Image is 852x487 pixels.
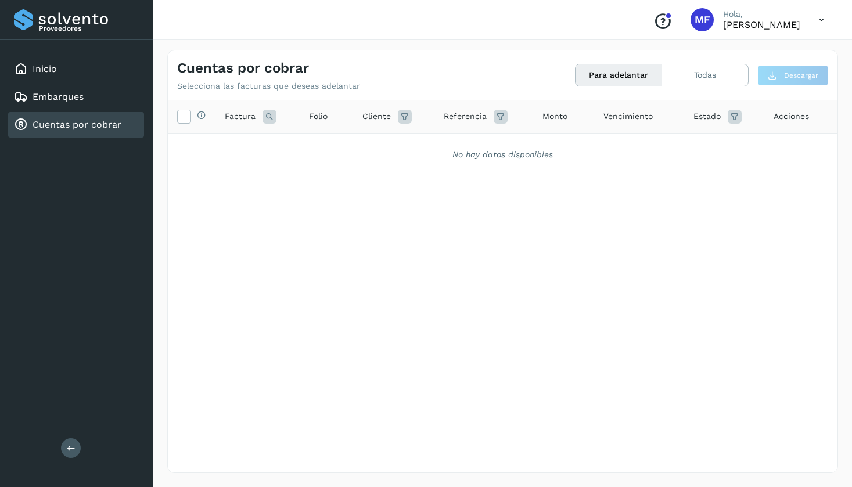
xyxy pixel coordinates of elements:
span: Vencimiento [603,110,653,122]
button: Descargar [758,65,828,86]
div: Cuentas por cobrar [8,112,144,138]
div: Embarques [8,84,144,110]
span: Estado [693,110,721,122]
a: Inicio [33,63,57,74]
span: Folio [309,110,328,122]
span: Referencia [444,110,487,122]
a: Cuentas por cobrar [33,119,121,130]
p: MONICA FONTES CHAVEZ [723,19,800,30]
span: Acciones [774,110,809,122]
h4: Cuentas por cobrar [177,60,309,77]
span: Factura [225,110,256,122]
p: Selecciona las facturas que deseas adelantar [177,81,360,91]
a: Embarques [33,91,84,102]
span: Monto [542,110,567,122]
button: Todas [662,64,748,86]
p: Hola, [723,9,800,19]
span: Descargar [784,70,818,81]
p: Proveedores [39,24,139,33]
div: Inicio [8,56,144,82]
button: Para adelantar [576,64,662,86]
span: Cliente [362,110,391,122]
div: No hay datos disponibles [183,149,822,161]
